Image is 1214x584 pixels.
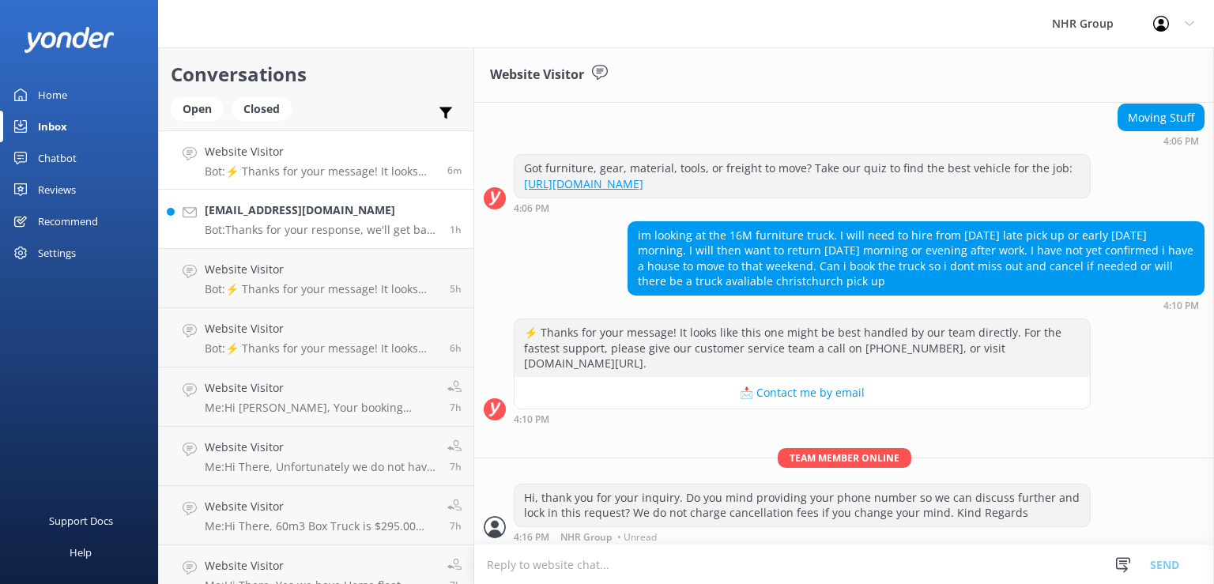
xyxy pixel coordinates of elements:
a: Open [171,100,232,117]
div: Reviews [38,174,76,205]
div: Sep 16 2025 04:10pm (UTC +12:00) Pacific/Auckland [628,300,1205,311]
div: Sep 16 2025 04:16pm (UTC +12:00) Pacific/Auckland [514,531,1091,542]
h4: Website Visitor [205,439,435,456]
h4: [EMAIL_ADDRESS][DOMAIN_NAME] [205,202,438,219]
div: Sep 16 2025 04:10pm (UTC +12:00) Pacific/Auckland [514,413,1091,424]
h4: Website Visitor [205,320,438,337]
img: yonder-white-logo.png [24,27,115,53]
p: Bot: ⚡ Thanks for your message! It looks like this one might be best handled by our team directly... [205,282,438,296]
h2: Conversations [171,59,462,89]
div: ⚡ Thanks for your message! It looks like this one might be best handled by our team directly. For... [515,319,1090,377]
span: Sep 16 2025 04:10pm (UTC +12:00) Pacific/Auckland [447,164,462,177]
div: Sep 16 2025 04:06pm (UTC +12:00) Pacific/Auckland [1118,135,1205,146]
p: Bot: Thanks for your response, we'll get back to you as soon as we can during opening hours. [205,223,438,237]
h4: Website Visitor [205,261,438,278]
strong: 4:06 PM [514,204,549,213]
a: Website VisitorMe:Hi There, Unfortunately we do not have a 16m3 Truck available. Next Closest siz... [159,427,473,486]
div: Home [38,79,67,111]
p: Me: Hi [PERSON_NAME], Your booking number is #138356, just call us on [PHONE_NUMBER] when you are... [205,401,435,415]
span: Sep 16 2025 03:13pm (UTC +12:00) Pacific/Auckland [450,223,462,236]
p: Me: Hi There, Unfortunately we do not have a 16m3 Truck available. Next Closest size is a 17m3 - ... [205,460,435,474]
strong: 4:16 PM [514,533,549,542]
div: Sep 16 2025 04:06pm (UTC +12:00) Pacific/Auckland [514,202,1091,213]
span: Sep 16 2025 08:21am (UTC +12:00) Pacific/Auckland [450,519,462,533]
span: Sep 16 2025 08:27am (UTC +12:00) Pacific/Auckland [450,460,462,473]
p: Bot: ⚡ Thanks for your message! It looks like this one might be best handled by our team directly... [205,341,438,356]
span: Sep 16 2025 08:45am (UTC +12:00) Pacific/Auckland [450,401,462,414]
span: Sep 16 2025 10:00am (UTC +12:00) Pacific/Auckland [450,341,462,355]
h4: Website Visitor [205,379,435,397]
div: Chatbot [38,142,77,174]
div: Moving Stuff [1118,104,1204,131]
a: Website VisitorBot:⚡ Thanks for your message! It looks like this one might be best handled by our... [159,308,473,367]
a: Website VisitorMe:Hi There, 60m3 Box Truck is $295.00 Per Day + GST & $0.93c Per Kilometer + GST.... [159,486,473,545]
div: Open [171,97,224,121]
h4: Website Visitor [205,498,435,515]
a: Website VisitorBot:⚡ Thanks for your message! It looks like this one might be best handled by our... [159,130,473,190]
div: im looking at the 16M furniture truck. I will need to hire from [DATE] late pick up or early [DAT... [628,222,1204,295]
div: Inbox [38,111,67,142]
p: Bot: ⚡ Thanks for your message! It looks like this one might be best handled by our team directly... [205,164,435,179]
h4: Website Visitor [205,557,435,575]
div: Hi, thank you for your inquiry. Do you mind providing your phone number so we can discuss further... [515,484,1090,526]
button: 📩 Contact me by email [515,377,1090,409]
span: • Unread [617,533,657,542]
span: Team member online [778,448,911,468]
strong: 4:10 PM [514,415,549,424]
a: [URL][DOMAIN_NAME] [524,176,643,191]
div: Recommend [38,205,98,237]
strong: 4:06 PM [1163,137,1199,146]
div: Settings [38,237,76,269]
a: Website VisitorBot:⚡ Thanks for your message! It looks like this one might be best handled by our... [159,249,473,308]
div: Got furniture, gear, material, tools, or freight to move? Take our quiz to find the best vehicle ... [515,155,1090,197]
a: Closed [232,100,300,117]
div: Closed [232,97,292,121]
strong: 4:10 PM [1163,301,1199,311]
p: Me: Hi There, 60m3 Box Truck is $295.00 Per Day + GST & $0.93c Per Kilometer + GST. & 64m3 Curtai... [205,519,435,533]
div: Support Docs [49,505,113,537]
h4: Website Visitor [205,143,435,160]
span: Sep 16 2025 10:18am (UTC +12:00) Pacific/Auckland [450,282,462,296]
a: [EMAIL_ADDRESS][DOMAIN_NAME]Bot:Thanks for your response, we'll get back to you as soon as we can... [159,190,473,249]
a: Website VisitorMe:Hi [PERSON_NAME], Your booking number is #138356, just call us on [PHONE_NUMBER... [159,367,473,427]
h3: Website Visitor [490,65,584,85]
span: NHR Group [560,533,612,542]
div: Help [70,537,92,568]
